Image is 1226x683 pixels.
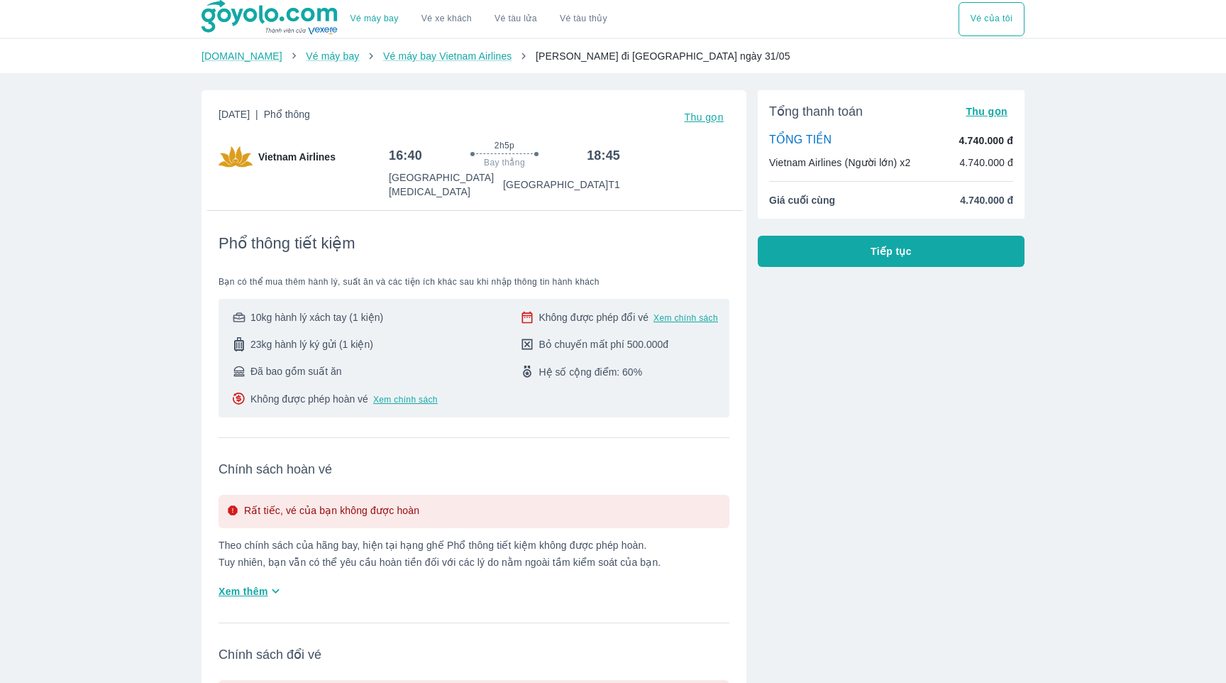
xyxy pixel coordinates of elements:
a: [DOMAIN_NAME] [201,50,282,62]
button: Vé của tôi [959,2,1025,36]
span: Chính sách đổi vé [219,646,729,663]
button: Xem thêm [213,579,289,603]
span: [PERSON_NAME] đi [GEOGRAPHIC_DATA] ngày 31/05 [536,50,790,62]
a: Vé máy bay Vietnam Airlines [383,50,512,62]
p: Vietnam Airlines (Người lớn) x2 [769,155,910,170]
span: 23kg hành lý ký gửi (1 kiện) [250,337,373,351]
span: Hệ số cộng điểm: 60% [539,365,642,379]
p: [GEOGRAPHIC_DATA] T1 [503,177,620,192]
span: Đã bao gồm suất ăn [250,364,342,378]
span: Không được phép đổi vé [539,310,648,324]
a: Vé máy bay [350,13,399,24]
span: Tổng thanh toán [769,103,863,120]
span: Bay thẳng [484,157,525,168]
span: Giá cuối cùng [769,193,835,207]
span: 4.740.000 đ [960,193,1013,207]
div: choose transportation mode [959,2,1025,36]
button: Thu gọn [960,102,1013,121]
span: Thu gọn [966,106,1007,117]
span: Bạn có thể mua thêm hành lý, suất ăn và các tiện ích khác sau khi nhập thông tin hành khách [219,276,729,288]
a: Vé máy bay [306,50,359,62]
h6: 18:45 [587,147,620,164]
span: Phổ thông [264,109,310,120]
span: Bỏ chuyến mất phí 500.000đ [539,337,668,351]
span: Chính sách hoàn vé [219,461,729,478]
p: Theo chính sách của hãng bay, hiện tại hạng ghế Phổ thông tiết kiệm không được phép hoàn. Tuy nhi... [219,540,729,568]
span: Thu gọn [684,111,724,123]
button: Xem chính sách [373,394,438,405]
div: choose transportation mode [339,2,619,36]
button: Thu gọn [678,107,729,127]
p: [GEOGRAPHIC_DATA] [MEDICAL_DATA] [389,170,503,199]
button: Vé tàu thủy [548,2,619,36]
span: [DATE] [219,107,310,127]
a: Vé tàu lửa [483,2,548,36]
span: Không được phép hoàn vé [250,392,368,406]
button: Tiếp tục [758,236,1025,267]
button: Xem chính sách [653,312,718,324]
span: 10kg hành lý xách tay (1 kiện) [250,310,383,324]
span: Phổ thông tiết kiệm [219,234,355,253]
nav: breadcrumb [201,49,1025,63]
span: Xem thêm [219,584,268,599]
p: 4.740.000 đ [959,155,1013,170]
a: Vé xe khách [421,13,472,24]
p: Rất tiếc, vé của bạn không được hoàn [244,503,419,520]
span: | [255,109,258,120]
span: Tiếp tục [871,244,912,258]
h6: 16:40 [389,147,422,164]
p: 4.740.000 đ [959,133,1013,148]
span: Vietnam Airlines [258,150,336,164]
p: TỔNG TIỀN [769,133,832,148]
span: 2h5p [495,140,514,151]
